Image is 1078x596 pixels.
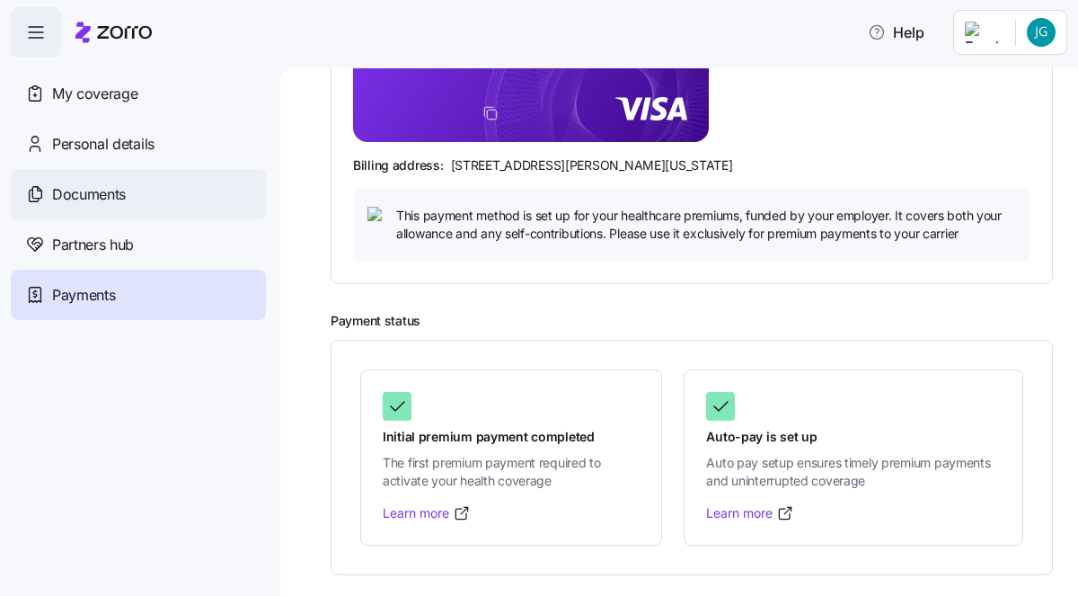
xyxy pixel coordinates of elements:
span: Partners hub [52,234,134,256]
span: [STREET_ADDRESS][PERSON_NAME][US_STATE] [451,156,733,174]
button: Help [853,14,939,50]
span: Initial premium payment completed [383,428,640,446]
span: This payment method is set up for your healthcare premiums, funded by your employer. It covers bo... [396,207,1016,244]
img: 474017772179cf38354b6ab2210d3a12 [1027,18,1056,47]
h2: Payment status [331,313,1053,330]
a: Learn more [706,504,794,522]
span: Personal details [52,133,155,156]
img: icon bulb [367,207,389,228]
span: Billing address: [353,156,444,174]
span: The first premium payment required to activate your health coverage [383,454,640,491]
a: Payments [11,270,266,320]
a: Documents [11,169,266,219]
button: copy-to-clipboard [482,105,499,121]
span: My coverage [52,83,137,105]
span: Help [868,22,924,43]
a: My coverage [11,68,266,119]
a: Personal details [11,119,266,169]
span: Payments [52,284,115,307]
a: Partners hub [11,219,266,270]
span: Documents [52,183,126,206]
span: Auto pay setup ensures timely premium payments and uninterrupted coverage [706,454,1001,491]
span: Auto-pay is set up [706,428,1001,446]
a: Learn more [383,504,471,522]
img: Employer logo [965,22,1001,43]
